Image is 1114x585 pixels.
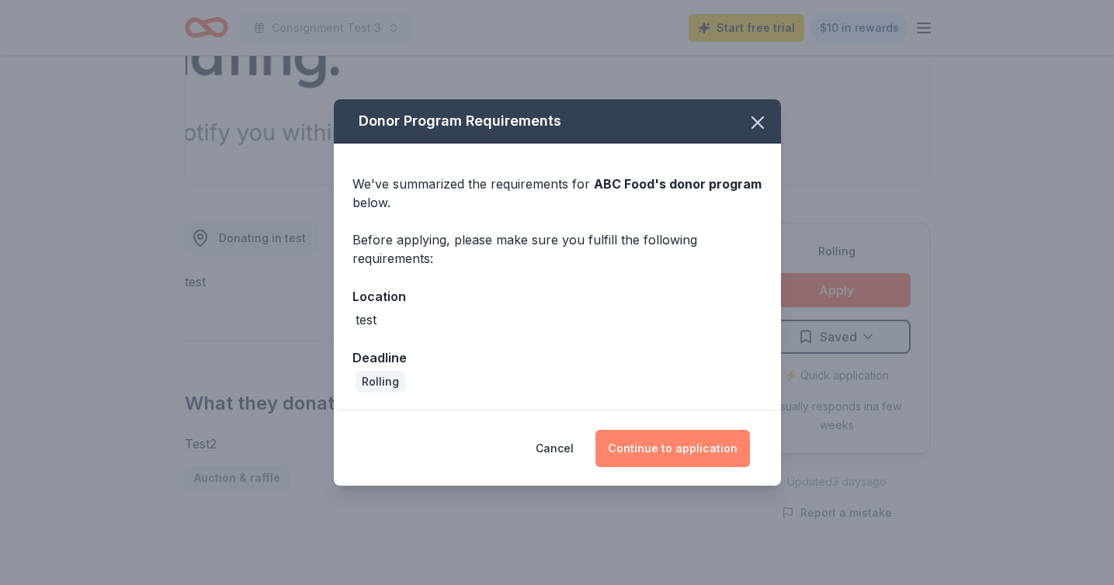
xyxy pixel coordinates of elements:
[356,310,377,329] div: test
[352,230,762,268] div: Before applying, please make sure you fulfill the following requirements:
[595,430,750,467] button: Continue to application
[536,430,574,467] button: Cancel
[352,286,762,306] div: Location
[352,175,762,212] div: We've summarized the requirements for below.
[594,176,762,192] span: ABC Food 's donor program
[356,371,405,393] div: Rolling
[334,99,781,144] div: Donor Program Requirements
[352,348,762,368] div: Deadline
